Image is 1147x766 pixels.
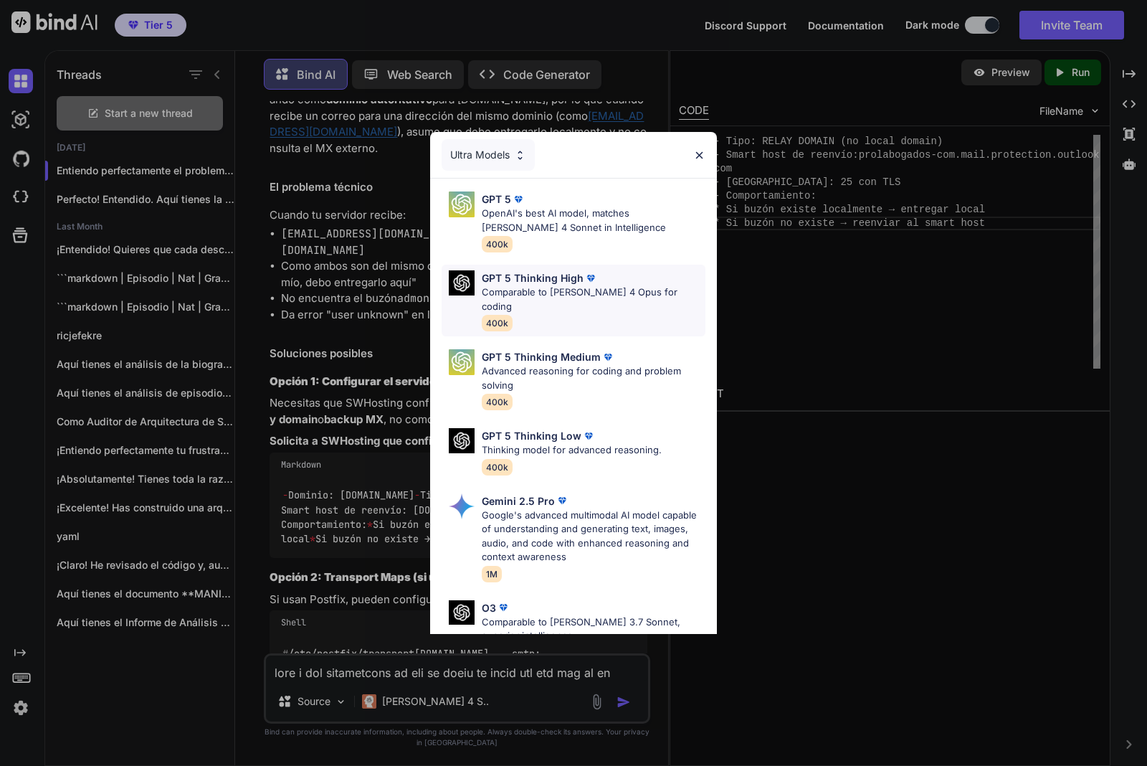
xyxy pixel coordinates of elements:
[514,149,526,161] img: Pick Models
[482,191,511,207] p: GPT 5
[442,139,535,171] div: Ultra Models
[581,429,596,443] img: premium
[449,493,475,519] img: Pick Models
[482,459,513,476] span: 400k
[482,315,513,331] span: 400k
[482,270,584,285] p: GPT 5 Thinking High
[482,364,705,392] p: Advanced reasoning for coding and problem solving
[482,394,513,410] span: 400k
[482,285,705,313] p: Comparable to [PERSON_NAME] 4 Opus for coding
[482,349,601,364] p: GPT 5 Thinking Medium
[482,509,705,564] p: Google's advanced multimodal AI model capable of understanding and generating text, images, audio...
[601,350,615,364] img: premium
[482,615,705,643] p: Comparable to [PERSON_NAME] 3.7 Sonnet, superior intelligence
[482,493,555,509] p: Gemini 2.5 Pro
[449,600,475,625] img: Pick Models
[496,600,510,615] img: premium
[584,271,598,285] img: premium
[511,192,525,207] img: premium
[482,428,581,443] p: GPT 5 Thinking Low
[482,600,496,615] p: O3
[449,191,475,217] img: Pick Models
[449,349,475,375] img: Pick Models
[449,270,475,295] img: Pick Models
[449,428,475,453] img: Pick Models
[482,443,662,458] p: Thinking model for advanced reasoning.
[693,149,705,161] img: close
[482,236,513,252] span: 400k
[555,493,569,508] img: premium
[482,566,502,582] span: 1M
[482,207,705,235] p: OpenAI's best AI model, matches [PERSON_NAME] 4 Sonnet in Intelligence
